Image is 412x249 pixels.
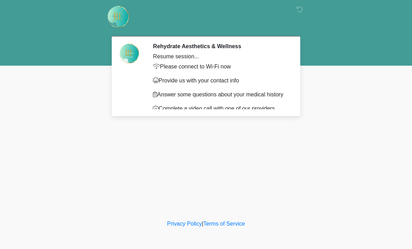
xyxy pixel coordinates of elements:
[202,221,203,227] a: |
[153,104,288,113] p: Complete a video call with one of our providers
[153,52,288,61] div: Resume session...
[153,76,288,85] p: Provide us with your contact info
[153,90,288,99] p: Answer some questions about your medical history
[203,221,245,227] a: Terms of Service
[153,43,288,50] h2: Rehydrate Aesthetics & Wellness
[153,63,288,71] p: Please connect to Wi-Fi now
[119,43,140,64] img: Agent Avatar
[106,5,130,28] img: Rehydrate Aesthetics & Wellness Logo
[167,221,202,227] a: Privacy Policy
